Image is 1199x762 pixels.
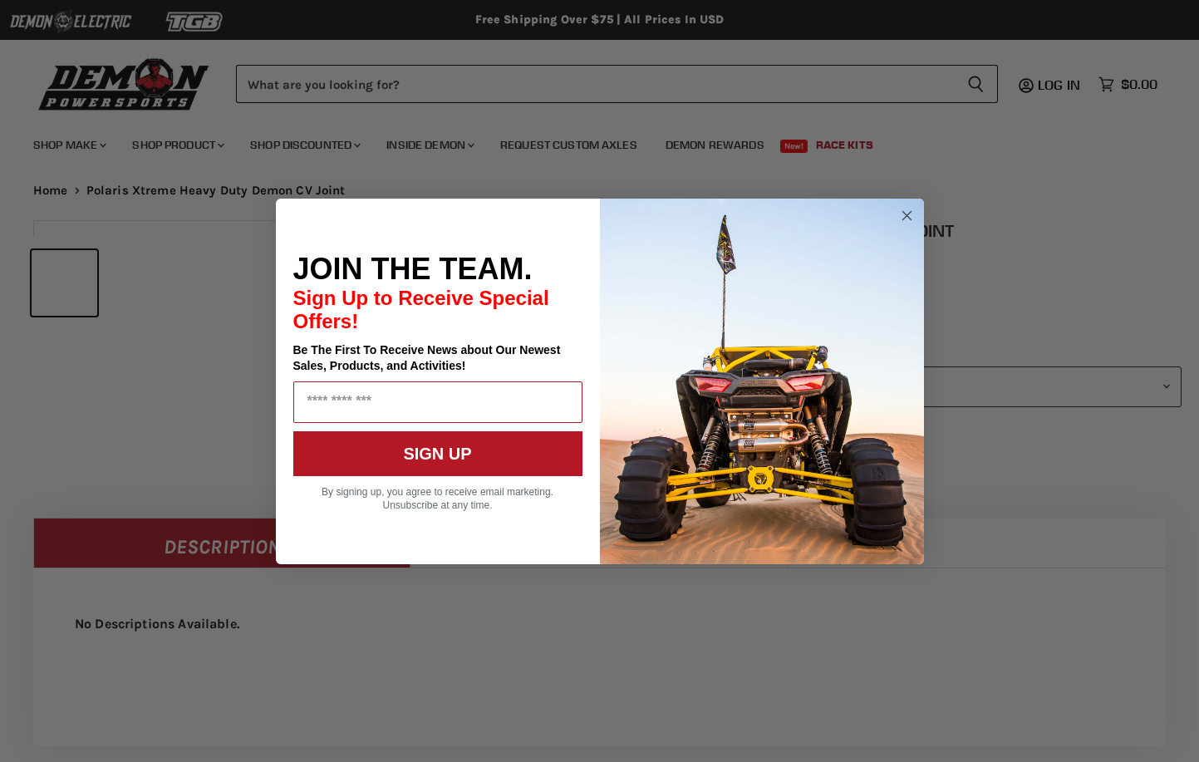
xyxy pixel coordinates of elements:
[322,486,553,511] span: By signing up, you agree to receive email marketing. Unsubscribe at any time.
[600,199,924,564] img: a9095488-b6e7-41ba-879d-588abfab540b.jpeg
[293,287,549,332] span: Sign Up to Receive Special Offers!
[293,252,533,286] span: JOIN THE TEAM.
[293,343,561,372] span: Be The First To Receive News about Our Newest Sales, Products, and Activities!
[293,431,582,476] button: SIGN UP
[293,381,582,423] input: Email Address
[897,205,917,226] button: Close dialog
